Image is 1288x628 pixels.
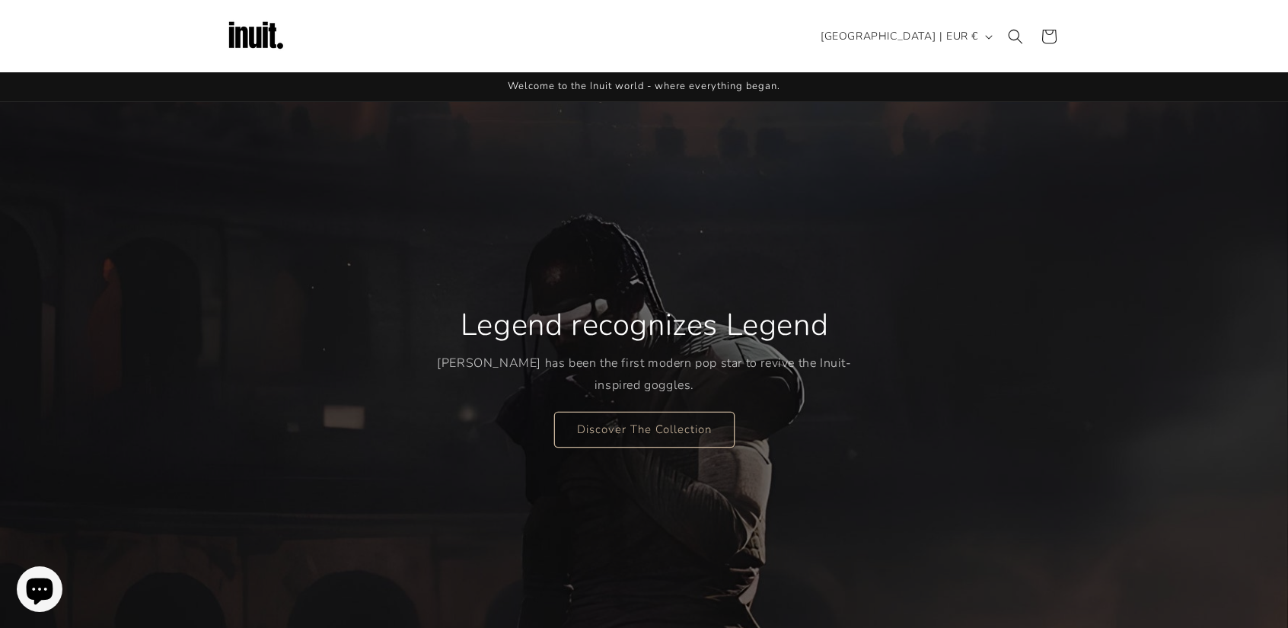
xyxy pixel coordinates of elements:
[554,411,735,447] a: Discover The Collection
[225,6,286,67] img: Inuit Logo
[508,79,780,93] span: Welcome to the Inuit world - where everything began.
[12,566,67,616] inbox-online-store-chat: Shopify online store chat
[999,20,1032,53] summary: Search
[811,22,999,51] button: [GEOGRAPHIC_DATA] | EUR €
[225,72,1063,101] div: Announcement
[821,28,978,44] span: [GEOGRAPHIC_DATA] | EUR €
[437,352,852,397] p: [PERSON_NAME] has been the first modern pop star to revive the Inuit-inspired goggles.
[460,305,827,345] h2: Legend recognizes Legend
